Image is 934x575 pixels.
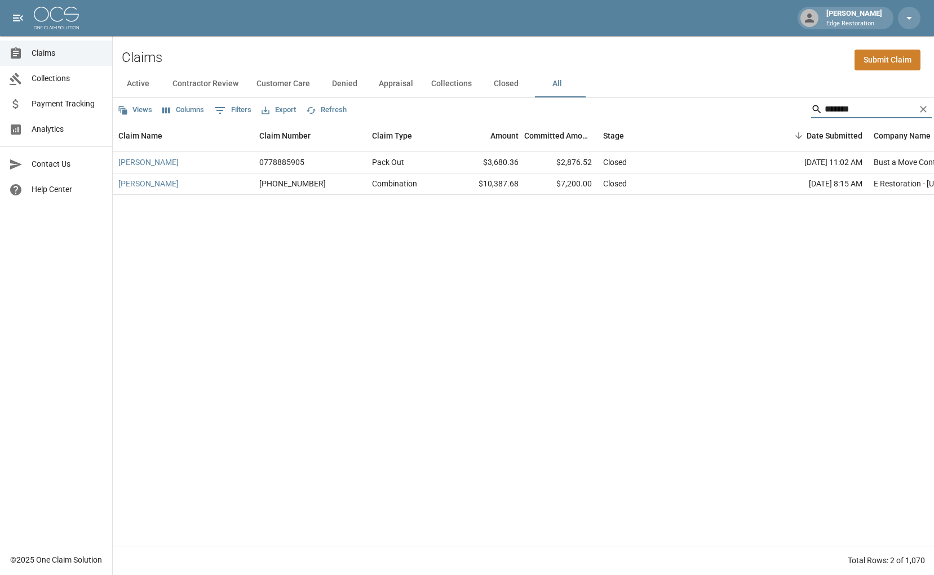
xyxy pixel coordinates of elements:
div: Pack Out [372,157,404,168]
button: open drawer [7,7,29,29]
button: Refresh [303,101,349,119]
div: Committed Amount [524,120,597,151]
button: Sort [791,128,807,144]
div: Search [811,100,932,121]
div: Stage [597,120,767,151]
button: Customer Care [247,70,319,97]
button: All [532,70,582,97]
div: Amount [490,120,519,151]
button: Appraisal [370,70,422,97]
div: dynamic tabs [113,70,934,97]
span: Help Center [32,184,103,195]
div: Company Name [874,120,931,151]
div: $3,680.36 [451,152,524,173]
div: Claim Type [372,120,412,151]
div: Claim Number [254,120,366,151]
button: Export [259,101,299,119]
h2: Claims [122,50,162,66]
div: [DATE] 11:02 AM [767,152,868,173]
div: $2,876.52 [524,152,597,173]
div: Date Submitted [767,120,868,151]
div: Amount [451,120,524,151]
a: [PERSON_NAME] [118,157,179,168]
div: Closed [603,157,627,168]
div: Date Submitted [807,120,862,151]
img: ocs-logo-white-transparent.png [34,7,79,29]
div: Committed Amount [524,120,592,151]
button: Show filters [211,101,254,119]
span: Contact Us [32,158,103,170]
div: 01-007-066239 [259,178,326,189]
span: Payment Tracking [32,98,103,110]
div: [DATE] 8:15 AM [767,173,868,195]
a: [PERSON_NAME] [118,178,179,189]
button: Denied [319,70,370,97]
div: $7,200.00 [524,173,597,195]
span: Collections [32,73,103,84]
div: Claim Number [259,120,311,151]
div: Claim Name [118,120,162,151]
button: Select columns [160,101,207,119]
div: Closed [603,178,627,189]
div: 0778885905 [259,157,304,168]
button: Closed [481,70,532,97]
span: Analytics [32,123,103,135]
button: Collections [422,70,481,97]
span: Claims [32,47,103,59]
div: Total Rows: 2 of 1,070 [848,555,925,566]
div: Stage [603,120,624,151]
a: Submit Claim [855,50,920,70]
button: Clear [915,101,932,118]
div: Claim Name [113,120,254,151]
div: $10,387.68 [451,173,524,195]
div: Combination [372,178,417,189]
div: © 2025 One Claim Solution [10,554,102,565]
div: [PERSON_NAME] [822,8,887,28]
p: Edge Restoration [826,19,882,29]
button: Views [115,101,155,119]
button: Contractor Review [163,70,247,97]
div: Claim Type [366,120,451,151]
button: Active [113,70,163,97]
